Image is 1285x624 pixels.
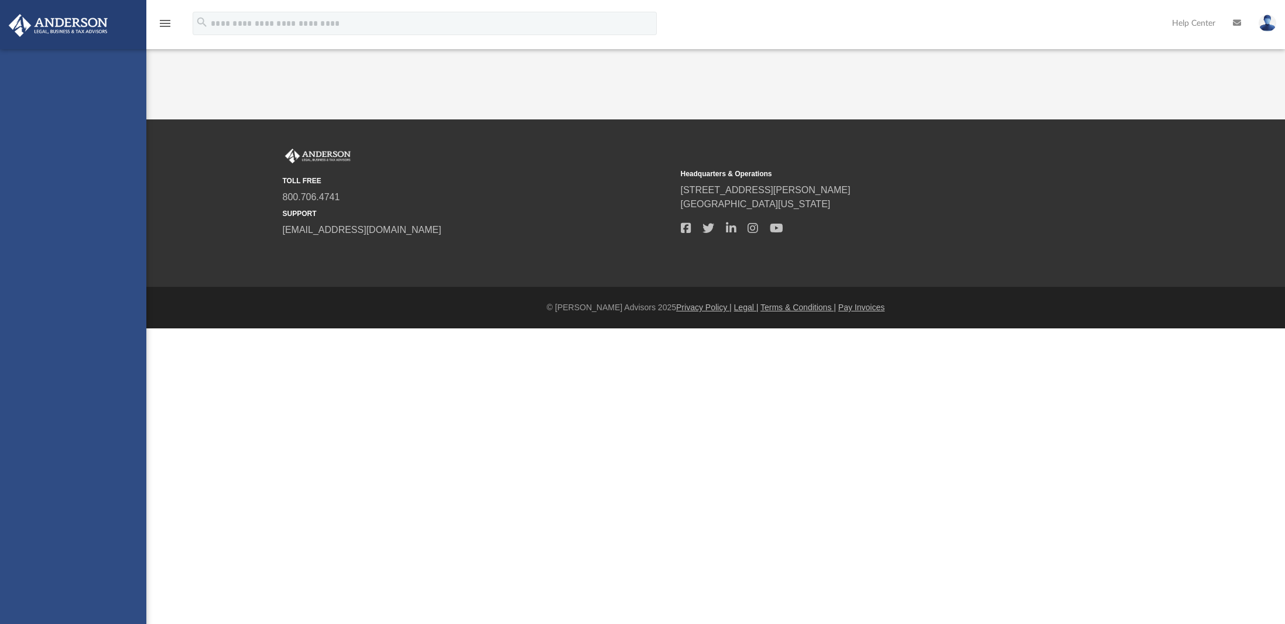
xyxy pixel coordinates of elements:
[283,208,673,219] small: SUPPORT
[283,192,340,202] a: 800.706.4741
[681,185,851,195] a: [STREET_ADDRESS][PERSON_NAME]
[676,303,732,312] a: Privacy Policy |
[283,225,441,235] a: [EMAIL_ADDRESS][DOMAIN_NAME]
[146,301,1285,314] div: © [PERSON_NAME] Advisors 2025
[1259,15,1276,32] img: User Pic
[5,14,111,37] img: Anderson Advisors Platinum Portal
[283,149,353,164] img: Anderson Advisors Platinum Portal
[681,169,1071,179] small: Headquarters & Operations
[196,16,208,29] i: search
[760,303,836,312] a: Terms & Conditions |
[283,176,673,186] small: TOLL FREE
[734,303,759,312] a: Legal |
[838,303,885,312] a: Pay Invoices
[681,199,831,209] a: [GEOGRAPHIC_DATA][US_STATE]
[158,22,172,30] a: menu
[158,16,172,30] i: menu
